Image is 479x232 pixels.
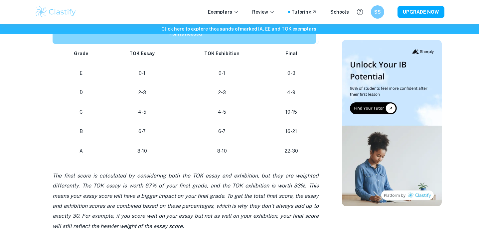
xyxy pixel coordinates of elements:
p: B [61,127,102,136]
strong: TOK Essay [129,51,155,56]
p: 22-30 [272,147,311,156]
p: 4-5 [112,108,172,117]
p: 6-7 [183,127,261,136]
h6: Click here to explore thousands of marked IA, EE and TOK exemplars ! [1,25,478,33]
p: 4-9 [272,88,311,97]
p: 0-1 [112,69,172,78]
button: UPGRADE NOW [398,6,444,18]
p: 10-15 [272,108,311,117]
p: 0-3 [272,69,311,78]
strong: Grade [74,51,88,56]
p: 2-3 [112,88,172,97]
p: Exemplars [208,8,239,16]
p: Review [252,8,275,16]
button: Help and Feedback [354,6,366,18]
img: Thumbnail [342,40,442,206]
p: 8-10 [112,147,172,156]
strong: TOK Exhibition [204,51,239,56]
p: 8-10 [183,147,261,156]
i: The final score is calculated by considering both the TOK essay and exhibition, but they are weig... [53,173,319,229]
p: 0-1 [183,69,261,78]
h6: SS [374,8,382,16]
p: E [61,69,102,78]
p: Points needed [61,30,311,39]
p: 16-21 [272,127,311,136]
p: C [61,108,102,117]
img: Clastify logo [35,5,77,19]
p: 6-7 [112,127,172,136]
strong: Final [285,51,297,56]
p: D [61,88,102,97]
p: 2-3 [183,88,261,97]
p: 4-5 [183,108,261,117]
a: Tutoring [291,8,317,16]
button: SS [371,5,384,19]
p: A [61,147,102,156]
a: Schools [330,8,349,16]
